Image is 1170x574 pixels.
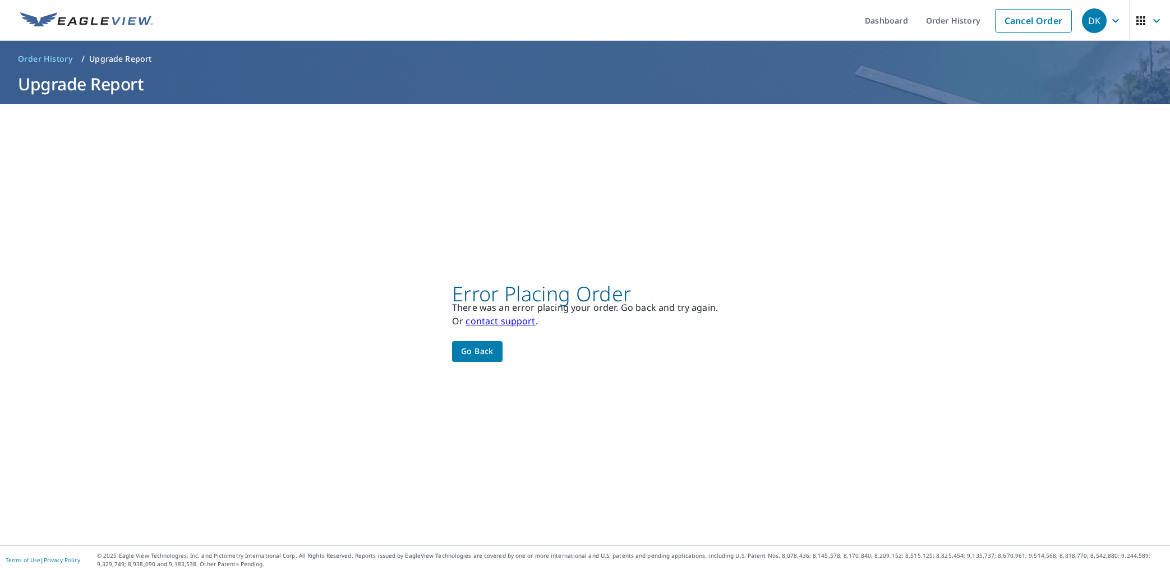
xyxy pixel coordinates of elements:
li: / [81,52,85,66]
p: © 2025 Eagle View Technologies, Inc. and Pictometry International Corp. All Rights Reserved. Repo... [97,552,1164,568]
a: Privacy Policy [44,556,80,564]
p: | [6,557,80,563]
h1: Upgrade Report [13,72,1157,95]
span: Go back [461,345,494,359]
nav: breadcrumb [13,50,1157,68]
p: Error Placing Order [452,287,718,301]
div: DK [1082,8,1107,33]
span: Order History [18,53,72,65]
a: Order History [13,50,77,68]
p: Or . [452,314,718,328]
a: contact support [466,315,535,327]
a: Terms of Use [6,556,40,564]
img: EV Logo [20,12,153,29]
p: Upgrade Report [89,53,151,65]
p: There was an error placing your order. Go back and try again. [452,301,718,314]
button: Go back [452,341,503,362]
a: Cancel Order [995,9,1072,33]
